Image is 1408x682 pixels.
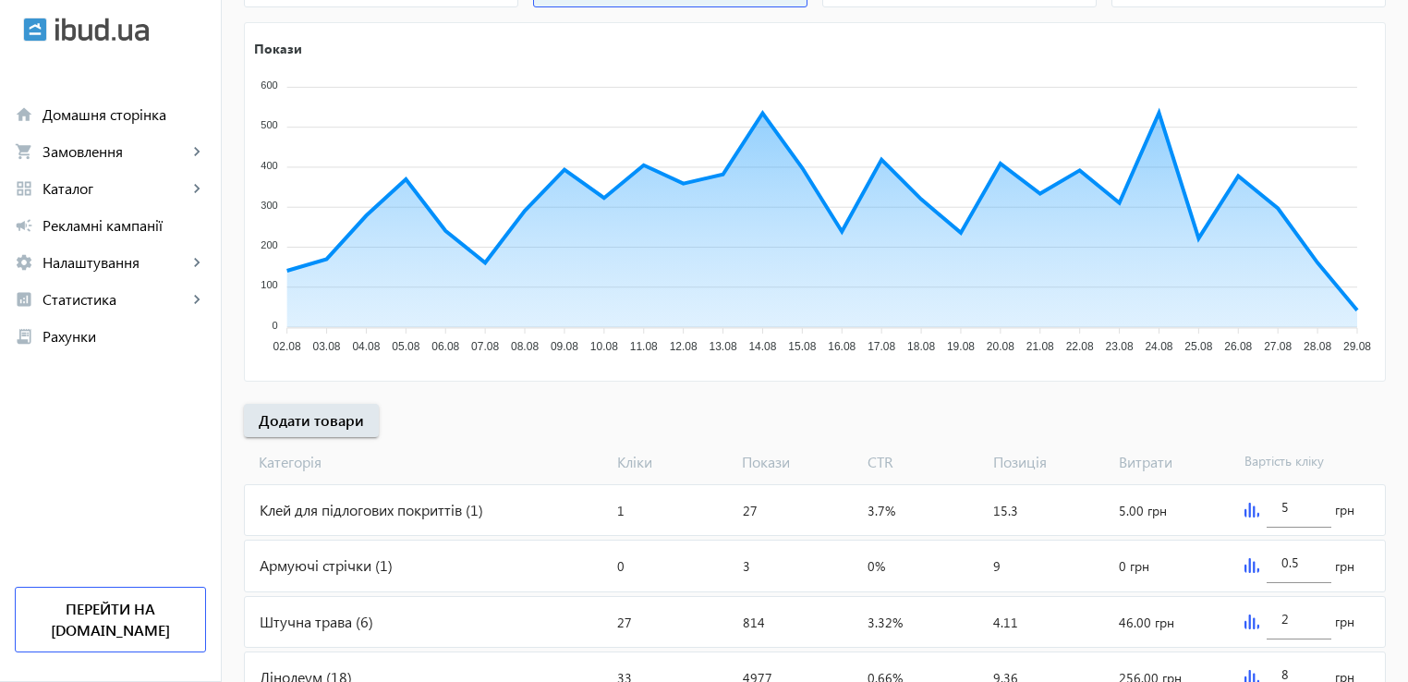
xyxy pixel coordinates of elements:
tspan: 18.08 [907,340,935,353]
tspan: 17.08 [868,340,895,353]
tspan: 12.08 [670,340,698,353]
span: 15.3 [993,502,1018,519]
span: 5.00 грн [1119,502,1167,519]
span: Додати товари [259,410,364,431]
mat-icon: receipt_long [15,327,33,346]
tspan: 04.08 [352,340,380,353]
div: Армуючі стрічки (1) [245,541,610,591]
tspan: 03.08 [313,340,341,353]
span: 46.00 грн [1119,614,1174,631]
span: Позиція [986,452,1111,472]
tspan: 21.08 [1026,340,1054,353]
span: CTR [860,452,986,472]
span: Домашня сторінка [42,105,206,124]
tspan: 15.08 [788,340,816,353]
tspan: 13.08 [710,340,737,353]
text: Покази [254,39,302,56]
tspan: 28.08 [1304,340,1331,353]
span: Рекламні кампанії [42,216,206,235]
tspan: 29.08 [1343,340,1371,353]
span: грн [1335,613,1354,631]
mat-icon: shopping_cart [15,142,33,161]
button: Додати товари [244,404,379,437]
img: graph.svg [1244,503,1259,518]
mat-icon: settings [15,253,33,272]
a: Перейти на [DOMAIN_NAME] [15,587,206,652]
span: 4.11 [993,614,1018,631]
tspan: 300 [261,200,277,211]
span: грн [1335,501,1354,519]
tspan: 100 [261,279,277,290]
span: 3.32% [868,614,903,631]
mat-icon: campaign [15,216,33,235]
span: Вартість кліку [1237,452,1363,472]
mat-icon: grid_view [15,179,33,198]
tspan: 200 [261,239,277,250]
tspan: 26.08 [1224,340,1252,353]
tspan: 22.08 [1066,340,1094,353]
div: Штучна трава (6) [245,597,610,647]
span: 814 [743,614,765,631]
span: Покази [734,452,860,472]
tspan: 10.08 [590,340,618,353]
span: Каталог [42,179,188,198]
img: graph.svg [1244,558,1259,573]
mat-icon: keyboard_arrow_right [188,290,206,309]
span: Категорія [244,452,610,472]
span: 9 [993,557,1001,575]
span: 27 [743,502,758,519]
span: Налаштування [42,253,188,272]
tspan: 23.08 [1106,340,1134,353]
tspan: 08.08 [511,340,539,353]
tspan: 16.08 [828,340,856,353]
tspan: 25.08 [1184,340,1212,353]
img: ibud.svg [23,18,47,42]
span: 1 [617,502,625,519]
tspan: 02.08 [273,340,301,353]
span: грн [1335,557,1354,576]
tspan: 600 [261,79,277,91]
span: 3.7% [868,502,895,519]
mat-icon: keyboard_arrow_right [188,142,206,161]
span: 3 [743,557,750,575]
mat-icon: analytics [15,290,33,309]
tspan: 0 [273,320,278,331]
span: Витрати [1111,452,1237,472]
tspan: 400 [261,159,277,170]
tspan: 06.08 [431,340,459,353]
span: 0 [617,557,625,575]
tspan: 500 [261,119,277,130]
div: Клей для підлогових покриттів (1) [245,485,610,535]
tspan: 24.08 [1145,340,1172,353]
tspan: 11.08 [630,340,658,353]
span: 0 грн [1119,557,1149,575]
tspan: 05.08 [392,340,419,353]
tspan: 09.08 [551,340,578,353]
span: 27 [617,614,632,631]
tspan: 20.08 [987,340,1014,353]
span: 0% [868,557,885,575]
img: graph.svg [1244,615,1259,629]
tspan: 07.08 [471,340,499,353]
span: Замовлення [42,142,188,161]
tspan: 19.08 [947,340,975,353]
mat-icon: home [15,105,33,124]
tspan: 27.08 [1264,340,1292,353]
span: Рахунки [42,327,206,346]
tspan: 14.08 [748,340,776,353]
img: ibud_text.svg [55,18,149,42]
span: Статистика [42,290,188,309]
span: Кліки [610,452,735,472]
mat-icon: keyboard_arrow_right [188,179,206,198]
mat-icon: keyboard_arrow_right [188,253,206,272]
